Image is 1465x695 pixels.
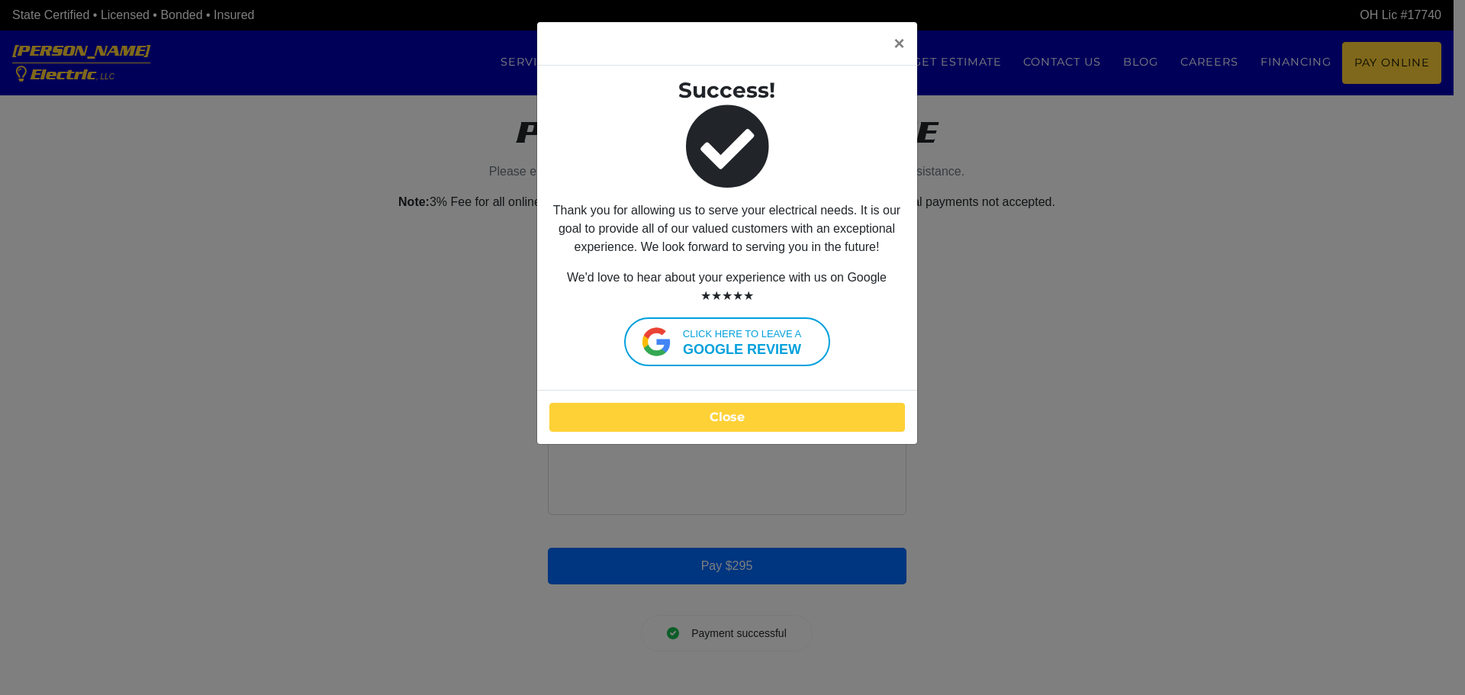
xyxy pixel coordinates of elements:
h3: Success! [549,78,905,104]
p: We'd love to hear about your experience with us on Google ★★★★★ [549,269,905,305]
p: Thank you for allowing us to serve your electrical needs. It is our goal to provide all of our va... [549,201,905,256]
span: × [893,34,904,53]
strong: google review [664,342,821,357]
button: Close [562,22,917,65]
a: Click here to leave agoogle review [624,317,830,366]
button: Close [549,403,905,432]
